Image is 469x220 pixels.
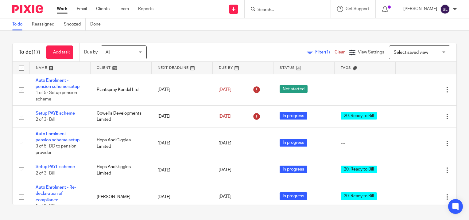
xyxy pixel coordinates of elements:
span: In progress [280,192,307,200]
span: Get Support [346,7,369,11]
td: [DATE] [151,106,212,128]
a: Done [90,18,105,30]
span: In progress [280,112,307,120]
a: Team [119,6,129,12]
td: [PERSON_NAME] [91,181,152,213]
a: Snoozed [64,18,86,30]
span: [DATE] [219,141,231,146]
div: --- [341,87,390,93]
span: [DATE] [219,114,231,119]
span: Filter [315,50,335,54]
span: Tags [341,66,351,69]
span: (17) [32,50,40,55]
td: [DATE] [151,181,212,213]
input: Search [257,7,312,13]
a: Email [77,6,87,12]
td: Cowell's Developments Limited [91,106,152,128]
span: 2 of 3 · Bill [36,118,55,122]
span: Not started [280,85,308,93]
a: Auto Enrolment - pension scheme setup [36,132,79,142]
a: Clients [96,6,110,12]
span: 2 of 3 · Bill [36,171,55,175]
span: [DATE] [219,168,231,172]
span: In progress [280,139,307,147]
td: [DATE] [151,74,212,106]
a: Auto Enrolment - pension scheme setup [36,78,79,89]
div: --- [341,140,390,146]
a: Reassigned [32,18,59,30]
a: Setup PAYE scheme [36,165,75,169]
span: 3 of 5 · DD to pension provider [36,144,76,155]
td: [DATE] [151,128,212,159]
span: Select saved view [394,50,428,55]
span: In progress [280,166,307,173]
span: 20. Ready to Bill [341,166,377,173]
span: All [106,50,110,55]
a: Clear [335,50,345,54]
h1: To do [19,49,40,56]
p: Due by [84,49,98,55]
td: Hops And Giggles Limited [91,159,152,181]
span: 20. Ready to Bill [341,192,377,200]
td: Plantspray Kendal Ltd [91,74,152,106]
span: [DATE] [219,88,231,92]
img: Pixie [12,5,43,13]
span: [DATE] [219,195,231,199]
span: 1 of 2 · Bill [36,204,55,208]
span: 20. Ready to Bill [341,112,377,120]
span: 1 of 5 · Setup pension scheme [36,91,77,101]
img: svg%3E [440,4,450,14]
a: Setup PAYE scheme [36,111,75,116]
td: Hops And Giggles Limited [91,128,152,159]
a: + Add task [46,45,73,59]
a: Work [57,6,68,12]
span: (1) [325,50,330,54]
a: Auto Enrolment - Re-declaration of compliance [36,185,76,202]
p: [PERSON_NAME] [403,6,437,12]
a: Reports [138,6,153,12]
a: To do [12,18,27,30]
td: [DATE] [151,159,212,181]
span: View Settings [358,50,384,54]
